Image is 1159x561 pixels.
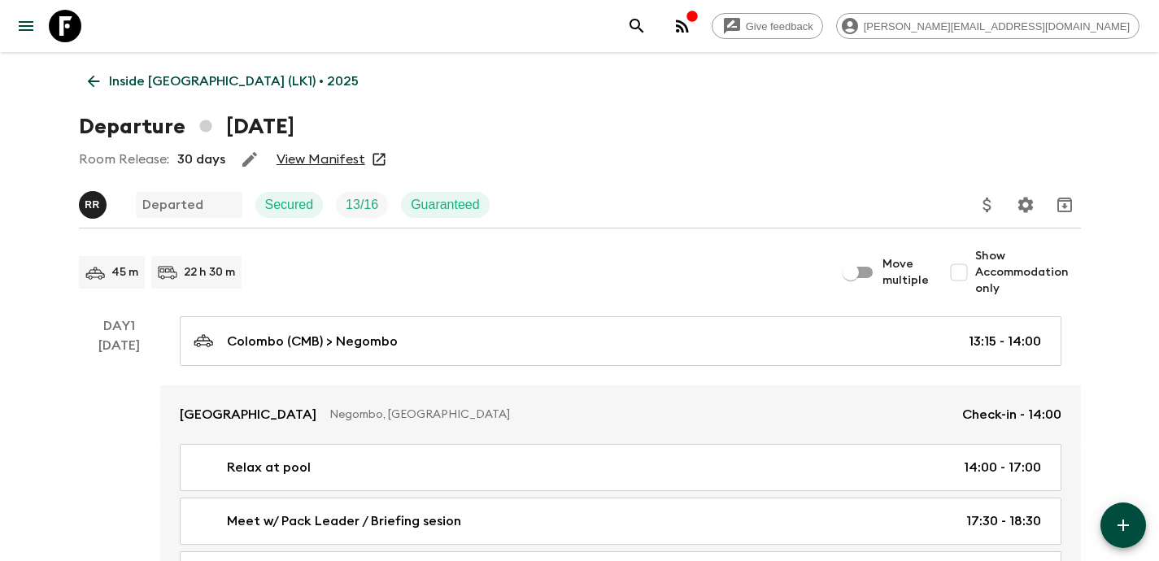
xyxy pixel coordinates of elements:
p: 45 m [111,264,138,280]
p: [GEOGRAPHIC_DATA] [180,405,316,424]
a: Relax at pool14:00 - 17:00 [180,444,1061,491]
p: Relax at pool [227,458,311,477]
a: View Manifest [277,151,365,167]
button: Update Price, Early Bird Discount and Costs [971,189,1004,221]
button: search adventures [621,10,653,42]
p: 30 days [177,150,225,169]
button: Settings [1009,189,1042,221]
p: Colombo (CMB) > Negombo [227,332,398,351]
div: Secured [255,192,324,218]
div: Trip Fill [336,192,388,218]
a: Inside [GEOGRAPHIC_DATA] (LK1) • 2025 [79,65,368,98]
p: Secured [265,195,314,215]
button: Archive (Completed, Cancelled or Unsynced Departures only) [1048,189,1081,221]
p: 14:00 - 17:00 [964,458,1041,477]
p: Negombo, [GEOGRAPHIC_DATA] [329,407,949,423]
button: menu [10,10,42,42]
a: [GEOGRAPHIC_DATA]Negombo, [GEOGRAPHIC_DATA]Check-in - 14:00 [160,385,1081,444]
span: Move multiple [882,256,930,289]
a: Give feedback [712,13,823,39]
span: Show Accommodation only [975,248,1081,297]
p: 13:15 - 14:00 [969,332,1041,351]
span: Ramli Raban [79,196,110,209]
a: Colombo (CMB) > Negombo13:15 - 14:00 [180,316,1061,366]
p: 17:30 - 18:30 [966,511,1041,531]
p: Day 1 [79,316,160,336]
p: Guaranteed [411,195,480,215]
p: Departed [142,195,203,215]
h1: Departure [DATE] [79,111,294,143]
p: 22 h 30 m [184,264,235,280]
p: Inside [GEOGRAPHIC_DATA] (LK1) • 2025 [109,72,359,91]
p: Meet w/ Pack Leader / Briefing sesion [227,511,461,531]
span: [PERSON_NAME][EMAIL_ADDRESS][DOMAIN_NAME] [855,20,1139,33]
p: Room Release: [79,150,169,169]
span: Give feedback [737,20,822,33]
p: 13 / 16 [346,195,378,215]
div: [PERSON_NAME][EMAIL_ADDRESS][DOMAIN_NAME] [836,13,1139,39]
p: Check-in - 14:00 [962,405,1061,424]
a: Meet w/ Pack Leader / Briefing sesion17:30 - 18:30 [180,498,1061,545]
